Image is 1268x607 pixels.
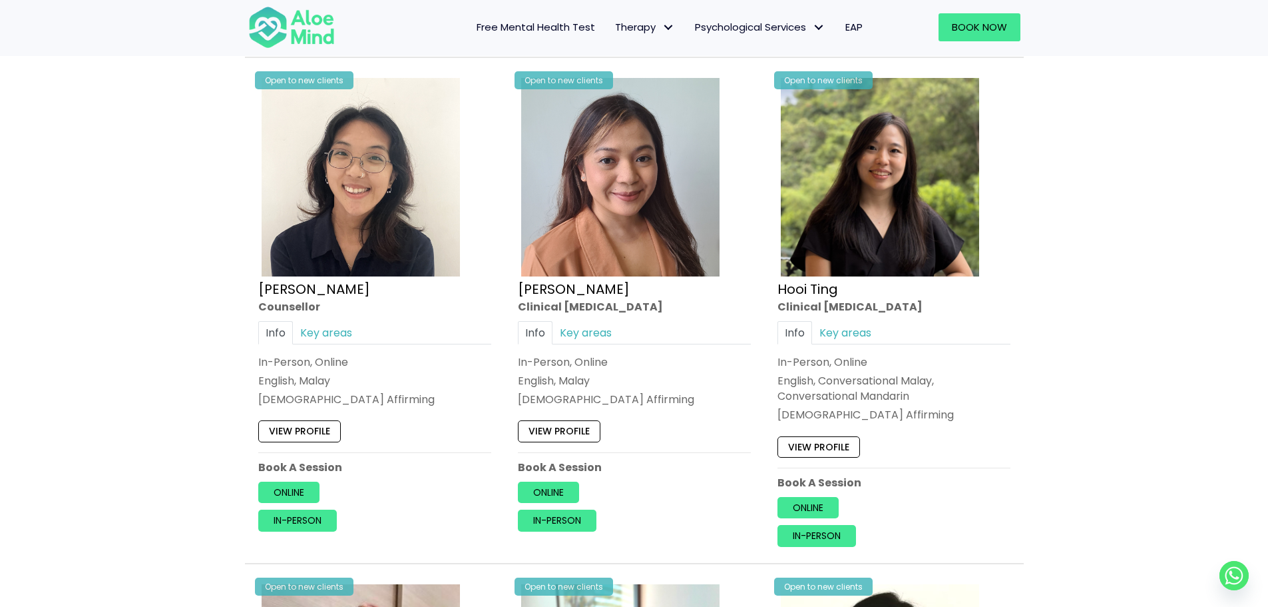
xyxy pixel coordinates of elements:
a: Info [777,320,812,344]
span: Psychological Services [695,20,825,34]
div: Open to new clients [774,578,873,596]
a: Free Mental Health Test [467,13,605,41]
img: Emelyne Counsellor [262,78,460,277]
span: Psychological Services: submenu [809,18,829,37]
a: View profile [777,436,860,457]
div: In-Person, Online [258,354,491,370]
a: EAP [835,13,873,41]
div: [DEMOGRAPHIC_DATA] Affirming [777,407,1010,422]
a: View profile [518,420,600,442]
a: Info [258,320,293,344]
a: Hooi Ting [777,279,838,298]
p: Book A Session [258,459,491,474]
img: Aloe mind Logo [248,5,335,49]
a: Key areas [552,320,619,344]
span: Therapy: submenu [659,18,678,37]
a: Online [518,482,579,503]
div: Counsellor [258,299,491,314]
a: Whatsapp [1219,561,1249,590]
p: English, Malay [518,373,751,388]
p: Book A Session [518,459,751,474]
a: In-person [518,510,596,531]
a: In-person [777,525,856,546]
div: Open to new clients [774,71,873,89]
a: Online [258,482,319,503]
a: TherapyTherapy: submenu [605,13,685,41]
div: In-Person, Online [518,354,751,370]
div: Clinical [MEDICAL_DATA] [777,299,1010,314]
span: EAP [845,20,863,34]
span: Free Mental Health Test [477,20,595,34]
a: Psychological ServicesPsychological Services: submenu [685,13,835,41]
div: Clinical [MEDICAL_DATA] [518,299,751,314]
div: Open to new clients [255,71,353,89]
img: Hanna Clinical Psychologist [521,78,720,277]
a: Book Now [939,13,1020,41]
a: Info [518,320,552,344]
a: Key areas [293,320,359,344]
p: English, Malay [258,373,491,388]
a: Key areas [812,320,879,344]
nav: Menu [352,13,873,41]
a: [PERSON_NAME] [258,279,370,298]
img: Hooi ting Clinical Psychologist [781,78,979,277]
div: Open to new clients [515,578,613,596]
span: Therapy [615,20,675,34]
a: View profile [258,420,341,442]
div: In-Person, Online [777,354,1010,370]
a: [PERSON_NAME] [518,279,630,298]
div: Open to new clients [515,71,613,89]
a: In-person [258,510,337,531]
div: [DEMOGRAPHIC_DATA] Affirming [518,392,751,407]
p: Book A Session [777,475,1010,490]
span: Book Now [952,20,1007,34]
a: Online [777,497,839,518]
div: [DEMOGRAPHIC_DATA] Affirming [258,392,491,407]
div: Open to new clients [255,578,353,596]
p: English, Conversational Malay, Conversational Mandarin [777,373,1010,404]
